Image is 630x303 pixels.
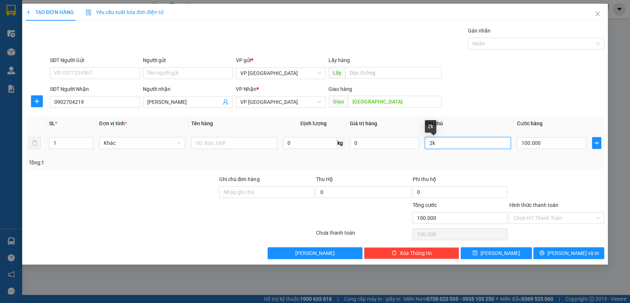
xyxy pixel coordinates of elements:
[143,56,233,64] div: Người gửi
[337,137,344,149] span: kg
[517,120,542,126] span: Cước hàng
[49,120,55,126] span: SL
[29,137,41,149] button: delete
[425,120,436,133] div: 2k
[31,98,42,104] span: plus
[461,247,531,259] button: save[PERSON_NAME]
[592,140,601,146] span: plus
[400,249,432,257] span: Xóa Thông tin
[481,249,520,257] span: [PERSON_NAME]
[87,144,92,148] span: down
[85,143,93,149] span: Decrease Value
[29,159,244,167] div: Tổng: 1
[350,137,419,149] input: 0
[345,67,442,79] input: Dọc đường
[219,176,260,182] label: Ghi chú đơn hàng
[422,116,514,131] th: Ghi chú
[191,120,213,126] span: Tên hàng
[300,120,327,126] span: Định lượng
[223,99,228,105] span: user-add
[412,202,437,208] span: Tổng cước
[50,56,140,64] div: SĐT Người Gửi
[328,86,352,92] span: Giao hàng
[364,247,459,259] button: deleteXóa Thông tin
[472,250,478,256] span: save
[392,250,397,256] span: delete
[587,4,608,24] button: Close
[104,137,181,149] span: Khác
[425,137,511,149] input: Ghi Chú
[592,137,601,149] button: plus
[191,137,277,149] input: VD: Bàn, Ghế
[31,95,43,107] button: plus
[328,96,348,108] span: Giao
[240,96,321,108] span: VP Lộc Ninh
[143,85,233,93] div: Người nhận
[547,249,599,257] span: [PERSON_NAME] và In
[236,56,326,64] div: VP gửi
[85,137,93,143] span: Increase Value
[348,96,442,108] input: Dọc đường
[412,175,507,186] div: Phí thu hộ
[240,68,321,79] span: VP Sài Gòn
[315,229,412,242] div: Chưa thanh toán
[350,120,377,126] span: Giá trị hàng
[328,57,350,63] span: Lấy hàng
[219,186,314,198] input: Ghi chú đơn hàng
[539,250,544,256] span: printer
[316,176,333,182] span: Thu Hộ
[87,139,92,143] span: up
[236,86,257,92] span: VP Nhận
[50,85,140,93] div: SĐT Người Nhận
[26,9,74,15] span: TẠO ĐƠN HÀNG
[86,9,163,15] span: Yêu cầu xuất hóa đơn điện tử
[99,120,127,126] span: Đơn vị tính
[86,10,92,16] img: icon
[328,67,345,79] span: Lấy
[268,247,363,259] button: [PERSON_NAME]
[295,249,335,257] span: [PERSON_NAME]
[595,11,600,17] span: close
[509,202,558,208] label: Hình thức thanh toán
[468,28,490,34] label: Gán nhãn
[26,10,31,15] span: plus
[533,247,604,259] button: printer[PERSON_NAME] và In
